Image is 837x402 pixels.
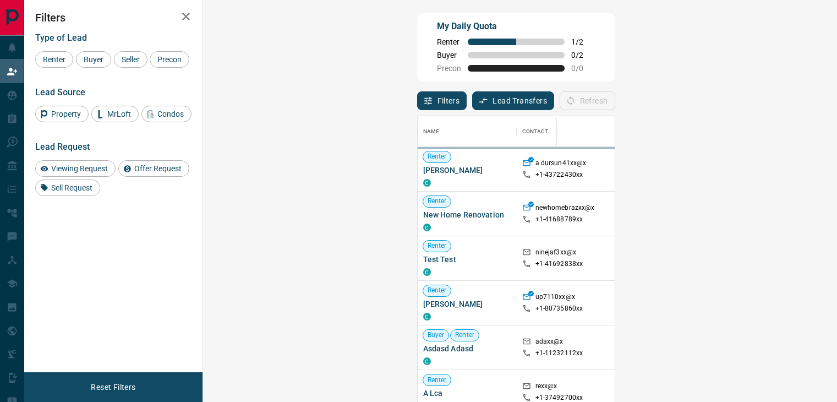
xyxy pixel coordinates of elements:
span: [PERSON_NAME] [423,165,511,176]
div: condos.ca [423,268,431,276]
span: Precon [154,55,185,64]
span: Renter [423,197,451,206]
span: Renter [423,241,451,251]
div: condos.ca [423,313,431,320]
p: rexx@x [535,382,557,393]
span: Renter [423,286,451,295]
div: Seller [114,51,147,68]
p: +1- 43722430xx [535,170,583,180]
span: Seller [118,55,144,64]
div: Sell Request [35,180,100,196]
button: Lead Transfers [472,91,554,110]
span: Renter [437,37,461,46]
p: up7110xx@x [535,292,575,304]
span: Test Test [423,254,511,265]
span: New Home Renovation [423,209,511,220]
p: +1- 11232112xx [535,349,583,358]
span: 0 / 2 [571,51,595,59]
span: Renter [423,376,451,385]
span: Property [47,110,85,118]
span: Buyer [80,55,107,64]
div: Property [35,106,89,122]
p: +1- 80735860xx [535,304,583,313]
div: condos.ca [423,224,431,231]
div: MrLoft [91,106,139,122]
span: Renter [39,55,69,64]
span: 1 / 2 [571,37,595,46]
p: ninejaf3xx@x [535,248,577,259]
span: Viewing Request [47,164,112,173]
div: Offer Request [118,160,189,177]
div: Contact [522,116,549,147]
div: Name [418,116,517,147]
span: A Lca [423,388,511,399]
div: condos.ca [423,357,431,365]
div: Viewing Request [35,160,116,177]
button: Filters [417,91,467,110]
div: Renter [35,51,73,68]
p: +1- 41688789xx [535,215,583,224]
span: Precon [437,64,461,73]
span: Renter [423,152,451,161]
div: Precon [150,51,189,68]
div: condos.ca [423,179,431,187]
span: [PERSON_NAME] [423,298,511,309]
span: Buyer [437,51,461,59]
span: Asdasd Adasd [423,343,511,354]
button: Reset Filters [84,378,143,396]
span: Condos [154,110,188,118]
h2: Filters [35,11,192,24]
span: Buyer [423,330,449,340]
div: Name [423,116,440,147]
div: Buyer [76,51,111,68]
span: Lead Source [35,87,85,97]
p: +1- 41692838xx [535,259,583,269]
span: 0 / 0 [571,64,595,73]
span: Offer Request [130,164,185,173]
p: a.dursun41xx@x [535,159,587,170]
p: adaxx@x [535,337,564,349]
div: Condos [141,106,192,122]
p: My Daily Quota [437,20,595,33]
span: MrLoft [103,110,135,118]
span: Type of Lead [35,32,87,43]
p: newhomebrazxx@x [535,203,595,215]
span: Renter [451,330,479,340]
span: Lead Request [35,142,90,152]
span: Sell Request [47,183,96,192]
